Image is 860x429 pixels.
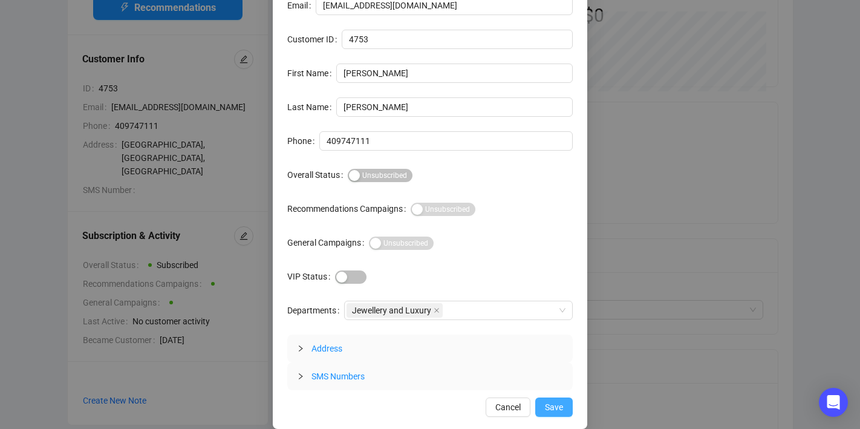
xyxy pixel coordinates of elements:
span: collapsed [297,345,304,352]
div: Open Intercom Messenger [819,388,848,417]
div: Address [287,335,573,362]
div: SMS Numbers [287,362,573,390]
input: Customer ID [342,30,573,49]
label: Customer ID [287,30,342,49]
span: close [434,307,440,313]
button: Cancel [486,398,530,417]
span: Jewellery and Luxury [352,304,431,317]
input: Phone [319,131,573,151]
button: Save [535,398,573,417]
span: Address [311,344,342,353]
button: Overall Status [348,169,412,182]
label: VIP Status [287,267,335,286]
input: Last Name [336,97,573,117]
label: Phone [287,131,319,151]
label: Last Name [287,97,336,117]
label: General Campaigns [287,233,369,252]
span: Cancel [495,401,521,414]
span: Save [545,401,563,414]
label: First Name [287,64,336,83]
label: Departments [287,301,344,320]
button: General Campaigns [369,237,434,250]
input: First Name [336,64,573,83]
button: Recommendations Campaigns [411,203,475,216]
span: SMS Numbers [311,372,365,381]
label: Recommendations Campaigns [287,199,411,218]
button: VIP Status [335,270,366,284]
span: Jewellery and Luxury [347,303,443,318]
label: Overall Status [287,165,348,185]
span: collapsed [297,373,304,380]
